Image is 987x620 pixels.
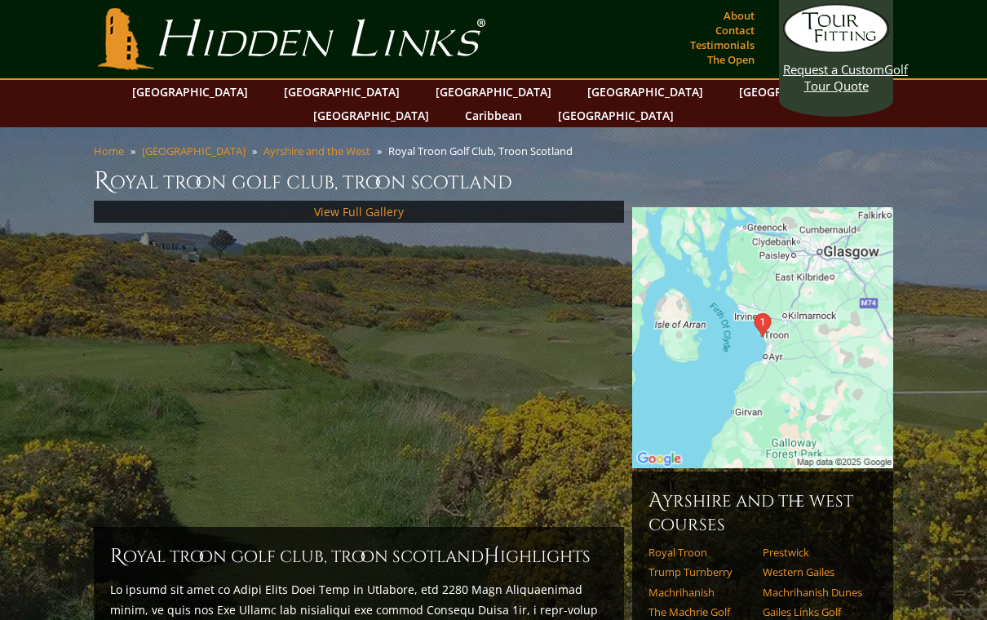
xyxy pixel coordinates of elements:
[457,104,530,127] a: Caribbean
[94,165,893,197] h1: Royal Troon Golf Club, Troon Scotland
[763,565,866,578] a: Western Gailes
[763,586,866,599] a: Machrihanish Dunes
[686,33,759,56] a: Testimonials
[719,4,759,27] a: About
[142,144,246,158] a: [GEOGRAPHIC_DATA]
[305,104,437,127] a: [GEOGRAPHIC_DATA]
[648,565,752,578] a: Trump Turnberry
[427,80,560,104] a: [GEOGRAPHIC_DATA]
[703,48,759,71] a: The Open
[550,104,682,127] a: [GEOGRAPHIC_DATA]
[276,80,408,104] a: [GEOGRAPHIC_DATA]
[110,543,608,569] h2: Royal Troon Golf Club, Troon Scotland ighlights
[763,546,866,559] a: Prestwick
[632,207,893,468] img: Google Map of Royal Troon Golf Club, Craigend Road, Troon, Scotland, United Kingdom
[648,586,752,599] a: Machrihanish
[579,80,711,104] a: [GEOGRAPHIC_DATA]
[388,144,579,158] li: Royal Troon Golf Club, Troon Scotland
[94,144,124,158] a: Home
[263,144,370,158] a: Ayrshire and the West
[314,204,404,219] a: View Full Gallery
[484,543,500,569] span: H
[648,488,877,536] h6: Ayrshire and the West Courses
[783,61,884,77] span: Request a Custom
[783,4,889,94] a: Request a CustomGolf Tour Quote
[711,19,759,42] a: Contact
[124,80,256,104] a: [GEOGRAPHIC_DATA]
[731,80,863,104] a: [GEOGRAPHIC_DATA]
[648,546,752,559] a: Royal Troon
